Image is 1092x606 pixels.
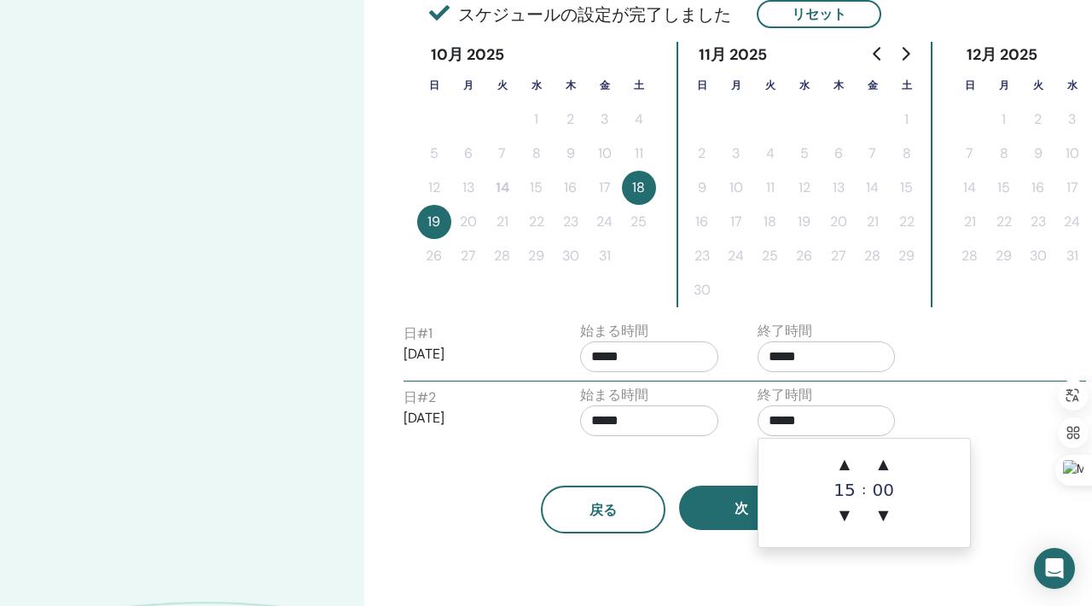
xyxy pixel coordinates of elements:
button: 22 [890,205,924,239]
button: 2 [1021,102,1055,137]
div: : [862,447,866,533]
button: 18 [622,171,656,205]
th: 水曜日 [787,68,822,102]
div: 15 [828,481,862,498]
div: 10月 2025 [417,42,519,68]
button: 3 [588,102,622,137]
button: 28 [856,239,890,273]
button: 9 [554,137,588,171]
th: 水曜日 [520,68,554,102]
th: 木曜日 [554,68,588,102]
label: 日 # 1 [404,323,433,344]
button: 15 [987,171,1021,205]
button: 24 [588,205,622,239]
button: 7 [856,137,890,171]
button: 29 [520,239,554,273]
button: 25 [753,239,787,273]
button: 次 [679,486,804,530]
th: 火曜日 [753,68,787,102]
button: 8 [890,137,924,171]
button: 6 [822,137,856,171]
button: 3 [1055,102,1089,137]
button: 21 [856,205,890,239]
button: 26 [787,239,822,273]
button: 16 [554,171,588,205]
span: ▲ [828,447,862,481]
button: 29 [890,239,924,273]
button: 28 [485,239,520,273]
button: 21 [953,205,987,239]
div: Open Intercom Messenger [1034,548,1075,589]
button: 23 [1021,205,1055,239]
button: 19 [417,205,451,239]
button: 8 [520,137,554,171]
span: ▼ [828,498,862,533]
button: 29 [987,239,1021,273]
button: 5 [417,137,451,171]
span: ▼ [866,498,900,533]
button: 18 [753,205,787,239]
button: 19 [787,205,822,239]
button: 20 [822,205,856,239]
th: 火曜日 [1021,68,1055,102]
button: 5 [787,137,822,171]
th: 月曜日 [451,68,485,102]
button: Go to previous month [864,37,892,71]
button: 16 [685,205,719,239]
th: 月曜日 [719,68,753,102]
button: 10 [588,137,622,171]
label: 終了時間 [758,321,812,341]
button: 8 [987,137,1021,171]
th: 日曜日 [685,68,719,102]
th: 月曜日 [987,68,1021,102]
div: 00 [866,481,900,498]
button: 17 [588,171,622,205]
th: 火曜日 [485,68,520,102]
th: 水曜日 [1055,68,1089,102]
button: 17 [1055,171,1089,205]
p: [DATE] [404,408,542,428]
label: 始まる時間 [580,385,648,405]
button: 3 [719,137,753,171]
button: 15 [890,171,924,205]
button: 1 [890,102,924,137]
button: 30 [1021,239,1055,273]
button: 31 [1055,239,1089,273]
button: 15 [520,171,554,205]
button: 11 [753,171,787,205]
th: 木曜日 [822,68,856,102]
button: 25 [622,205,656,239]
button: 10 [719,171,753,205]
button: 1 [520,102,554,137]
span: ▲ [866,447,900,481]
div: 12月 2025 [953,42,1052,68]
button: 7 [953,137,987,171]
span: 戻る [590,501,617,519]
button: 24 [719,239,753,273]
button: 12 [417,171,451,205]
button: 22 [987,205,1021,239]
label: 日 # 2 [404,387,436,408]
button: 戻る [541,486,665,533]
button: 28 [953,239,987,273]
button: 16 [1021,171,1055,205]
button: 4 [753,137,787,171]
button: 17 [719,205,753,239]
button: 13 [822,171,856,205]
button: 14 [485,171,520,205]
th: 日曜日 [417,68,451,102]
button: 23 [685,239,719,273]
button: 30 [685,273,719,307]
button: 6 [451,137,485,171]
button: 31 [588,239,622,273]
div: 11月 2025 [685,42,781,68]
button: 22 [520,205,554,239]
button: 27 [451,239,485,273]
button: 12 [787,171,822,205]
label: 始まる時間 [580,321,648,341]
p: [DATE] [404,344,542,364]
button: 2 [554,102,588,137]
button: 26 [417,239,451,273]
th: 土曜日 [890,68,924,102]
button: 20 [451,205,485,239]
